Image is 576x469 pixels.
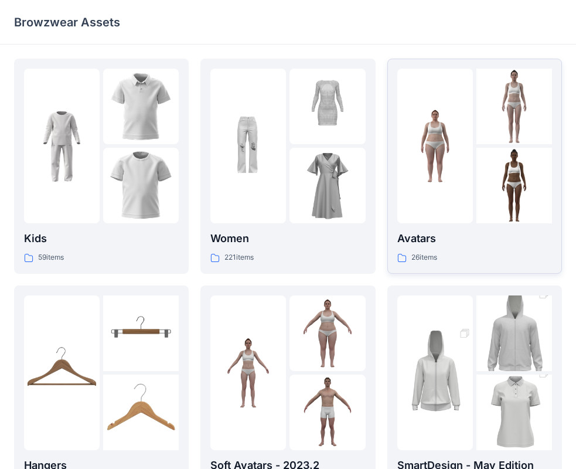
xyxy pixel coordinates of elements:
img: folder 1 [397,108,473,184]
img: folder 1 [210,335,286,410]
img: folder 3 [103,375,179,450]
img: folder 3 [289,375,365,450]
img: folder 2 [289,69,365,144]
p: Avatars [397,230,552,247]
a: folder 1folder 2folder 3Women221items [200,59,375,274]
a: folder 1folder 2folder 3Kids59items [14,59,189,274]
p: 221 items [224,252,254,264]
img: folder 2 [476,277,552,390]
img: folder 1 [24,335,100,410]
img: folder 2 [476,69,552,144]
img: folder 2 [289,295,365,371]
img: folder 1 [24,108,100,184]
p: 26 items [411,252,437,264]
a: folder 1folder 2folder 3Avatars26items [387,59,562,274]
img: folder 3 [289,148,365,223]
img: folder 1 [397,316,473,430]
p: Kids [24,230,179,247]
img: folder 1 [210,108,286,184]
p: Browzwear Assets [14,14,120,30]
p: Women [210,230,365,247]
p: 59 items [38,252,64,264]
img: folder 3 [103,148,179,223]
img: folder 3 [476,148,552,223]
img: folder 2 [103,69,179,144]
img: folder 2 [103,295,179,371]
